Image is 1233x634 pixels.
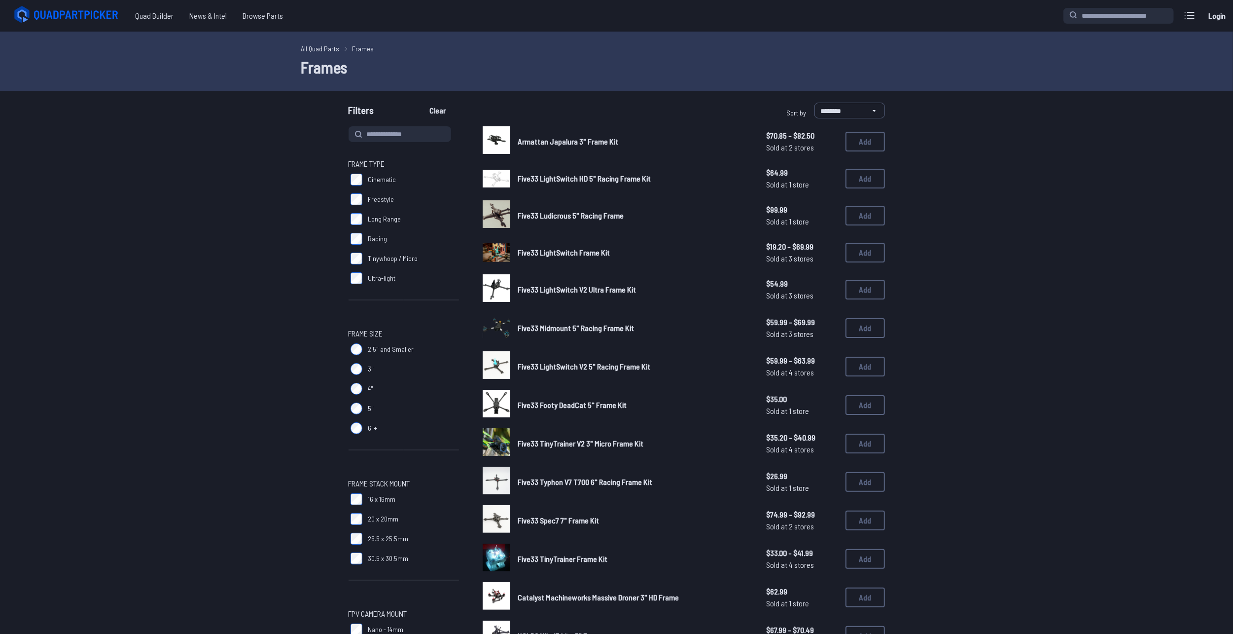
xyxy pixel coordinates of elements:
input: 3" [351,363,362,375]
span: 2.5" and Smaller [368,344,414,354]
span: 25.5 x 25.5mm [368,534,409,544]
a: image [483,239,510,266]
span: Sold at 2 stores [767,142,838,153]
input: 6"+ [351,422,362,434]
span: Sort by [787,109,807,117]
span: Ultra-light [368,273,396,283]
span: $26.99 [767,470,838,482]
span: Five33 LightSwitch HD 5" Racing Frame Kit [518,174,651,183]
a: Frames [352,43,374,54]
button: Add [845,206,885,225]
img: image [483,505,510,533]
a: image [483,126,510,157]
a: Five33 TinyTrainer V2 3" Micro Frame Kit [518,438,751,449]
button: Add [845,357,885,376]
button: Add [845,472,885,492]
img: image [483,582,510,610]
img: image [483,544,510,571]
input: Freestyle [351,193,362,205]
img: image [483,351,510,379]
img: image [483,313,510,340]
span: Five33 LightSwitch V2 5" Racing Frame Kit [518,362,651,371]
span: Five33 Footy DeadCat 5" Frame Kit [518,400,627,410]
button: Add [845,434,885,453]
span: $19.20 - $69.99 [767,241,838,253]
span: Sold at 1 store [767,216,838,227]
input: Racing [351,233,362,245]
span: Cinematic [368,175,396,185]
span: Frame Type [349,158,385,170]
span: Filters [349,103,374,122]
span: Catalyst Machineworks Massive Droner 3" HD Frame [518,593,679,602]
span: Frame Size [349,328,383,339]
span: $99.99 [767,204,838,216]
button: Add [845,280,885,299]
a: Five33 LightSwitch HD 5" Racing Frame Kit [518,173,751,185]
input: 30.5 x 30.5mm [351,553,362,564]
span: Sold at 3 stores [767,328,838,340]
span: Sold at 1 store [767,179,838,190]
img: image [483,274,510,302]
a: image [483,582,510,613]
span: $62.99 [767,586,838,597]
span: Sold at 1 store [767,482,838,494]
a: All Quad Parts [301,43,340,54]
span: 4" [368,384,374,394]
span: Five33 Typhon V7 T700 6" Racing Frame Kit [518,477,653,486]
span: Sold at 3 stores [767,290,838,301]
a: Five33 LightSwitch V2 Ultra Frame Kit [518,284,751,296]
a: image [483,467,510,497]
input: 25.5 x 25.5mm [351,533,362,545]
select: Sort by [814,103,885,118]
a: News & Intel [181,6,235,26]
a: Five33 LightSwitch Frame Kit [518,247,751,259]
img: image [483,243,510,261]
span: 6"+ [368,423,378,433]
span: Five33 LightSwitch V2 Ultra Frame Kit [518,285,636,294]
a: image [483,351,510,382]
button: Add [845,169,885,188]
img: image [483,126,510,154]
input: Tinywhoop / Micro [351,253,362,264]
input: 20 x 20mm [351,513,362,525]
img: image [483,170,510,187]
span: Five33 TinyTrainer V2 3" Micro Frame Kit [518,439,644,448]
span: Sold at 1 store [767,405,838,417]
span: Sold at 4 stores [767,559,838,571]
a: Quad Builder [127,6,181,26]
span: Five33 Ludicrous 5" Racing Frame [518,211,624,220]
span: Racing [368,234,388,244]
button: Add [845,395,885,415]
a: Five33 TinyTrainer Frame Kit [518,553,751,565]
a: image [483,390,510,420]
span: Sold at 2 stores [767,521,838,532]
span: $70.85 - $82.50 [767,130,838,142]
span: Five33 Spec7 7" Frame Kit [518,516,599,525]
span: 20 x 20mm [368,514,399,524]
span: Tinywhoop / Micro [368,254,418,263]
a: image [483,274,510,305]
span: Long Range [368,214,401,224]
img: image [483,467,510,494]
a: image [483,200,510,231]
a: image [483,165,510,192]
span: $35.00 [767,393,838,405]
span: $74.99 - $92.99 [767,509,838,521]
img: image [483,428,510,456]
span: Sold at 4 stores [767,444,838,455]
a: image [483,505,510,536]
h1: Frames [301,55,932,79]
input: Cinematic [351,174,362,186]
input: 16 x 16mm [351,493,362,505]
button: Add [845,588,885,607]
span: $33.00 - $41.99 [767,547,838,559]
input: Ultra-light [351,272,362,284]
button: Add [845,549,885,569]
input: 5" [351,403,362,414]
span: Five33 TinyTrainer Frame Kit [518,554,608,563]
a: Five33 Ludicrous 5" Racing Frame [518,210,751,222]
span: Five33 Midmount 5" Racing Frame Kit [518,323,634,333]
span: Frame Stack Mount [349,478,410,489]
